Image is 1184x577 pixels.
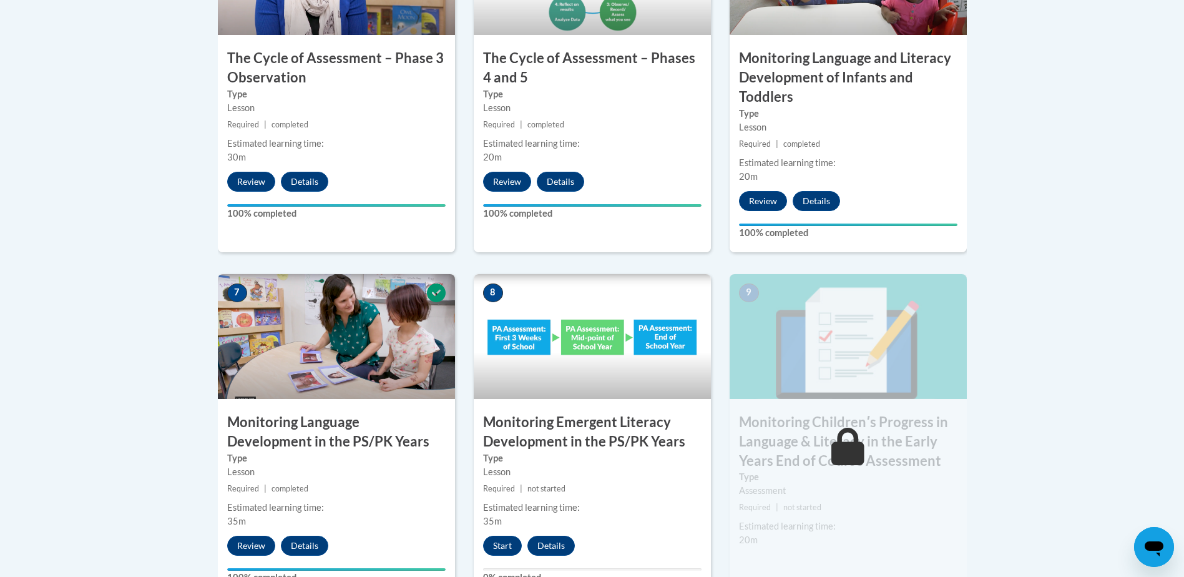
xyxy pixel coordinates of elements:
[474,274,711,399] img: Course Image
[483,536,522,556] button: Start
[483,516,502,526] span: 35m
[739,535,758,545] span: 20m
[264,484,267,493] span: |
[739,107,957,121] label: Type
[520,484,522,493] span: |
[483,284,503,302] span: 8
[739,484,957,498] div: Assessment
[474,413,711,451] h3: Monitoring Emergent Literacy Development in the PS/PK Years
[272,120,308,129] span: completed
[739,503,771,512] span: Required
[227,501,446,515] div: Estimated learning time:
[783,139,820,149] span: completed
[483,465,702,479] div: Lesson
[483,501,702,515] div: Estimated learning time:
[227,568,446,571] div: Your progress
[483,204,702,207] div: Your progress
[1134,527,1174,567] iframe: Button to launch messaging window
[776,139,778,149] span: |
[739,156,957,170] div: Estimated learning time:
[227,120,259,129] span: Required
[483,451,702,465] label: Type
[776,503,778,512] span: |
[739,191,787,211] button: Review
[218,274,455,399] img: Course Image
[483,172,531,192] button: Review
[227,101,446,115] div: Lesson
[527,484,565,493] span: not started
[227,207,446,220] label: 100% completed
[483,137,702,150] div: Estimated learning time:
[739,284,759,302] span: 9
[739,171,758,182] span: 20m
[483,87,702,101] label: Type
[264,120,267,129] span: |
[227,87,446,101] label: Type
[783,503,821,512] span: not started
[218,49,455,87] h3: The Cycle of Assessment – Phase 3 Observation
[227,465,446,479] div: Lesson
[227,484,259,493] span: Required
[730,49,967,106] h3: Monitoring Language and Literacy Development of Infants and Toddlers
[537,172,584,192] button: Details
[227,451,446,465] label: Type
[520,120,522,129] span: |
[739,470,957,484] label: Type
[227,284,247,302] span: 7
[793,191,840,211] button: Details
[227,152,246,162] span: 30m
[272,484,308,493] span: completed
[483,152,502,162] span: 20m
[281,536,328,556] button: Details
[739,520,957,533] div: Estimated learning time:
[227,536,275,556] button: Review
[483,101,702,115] div: Lesson
[281,172,328,192] button: Details
[730,413,967,470] h3: Monitoring Childrenʹs Progress in Language & Literacy in the Early Years End of Course Assessment
[483,484,515,493] span: Required
[739,139,771,149] span: Required
[474,49,711,87] h3: The Cycle of Assessment – Phases 4 and 5
[730,274,967,399] img: Course Image
[527,120,564,129] span: completed
[227,172,275,192] button: Review
[739,226,957,240] label: 100% completed
[227,516,246,526] span: 35m
[739,224,957,226] div: Your progress
[483,120,515,129] span: Required
[227,137,446,150] div: Estimated learning time:
[527,536,575,556] button: Details
[218,413,455,451] h3: Monitoring Language Development in the PS/PK Years
[227,204,446,207] div: Your progress
[483,207,702,220] label: 100% completed
[739,121,957,134] div: Lesson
